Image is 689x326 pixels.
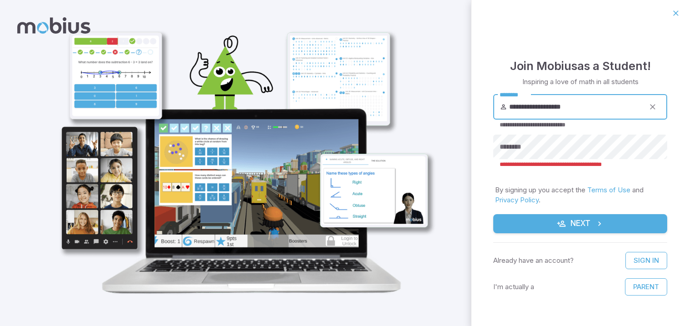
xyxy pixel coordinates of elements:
[522,77,639,87] p: Inspiring a love of math in all students
[493,214,667,233] button: Next
[493,282,534,292] p: I'm actually a
[510,57,651,75] h4: Join Mobius as a Student !
[625,278,667,296] button: Parent
[495,196,539,204] a: Privacy Policy
[45,25,441,301] img: student_1-illustration
[587,186,630,194] a: Terms of Use
[495,185,665,205] p: By signing up you accept the and .
[493,256,574,266] p: Already have an account?
[625,252,667,269] a: Sign In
